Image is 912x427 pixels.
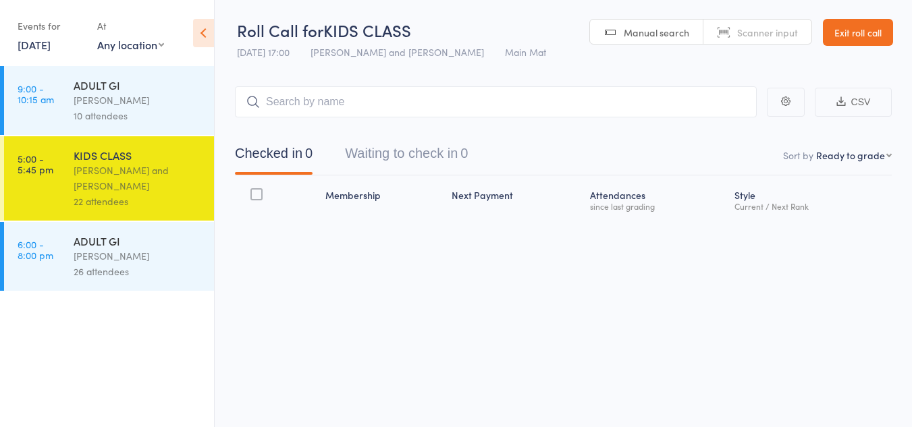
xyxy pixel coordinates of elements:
label: Sort by [783,148,813,162]
button: Waiting to check in0 [345,139,468,175]
a: 5:00 -5:45 pmKIDS CLASS[PERSON_NAME] and [PERSON_NAME]22 attendees [4,136,214,221]
div: since last grading [590,202,724,210]
span: [DATE] 17:00 [237,45,290,59]
div: ADULT GI [74,78,203,92]
span: Roll Call for [237,19,323,41]
div: 0 [460,146,468,161]
div: Events for [18,15,84,37]
div: At [97,15,164,37]
div: Membership [320,181,446,217]
span: KIDS CLASS [323,19,411,41]
div: [PERSON_NAME] and [PERSON_NAME] [74,163,203,194]
span: [PERSON_NAME] and [PERSON_NAME] [311,45,484,59]
div: Current / Next Rank [734,202,886,210]
div: Next Payment [446,181,585,217]
input: Search by name [235,86,757,117]
span: Scanner input [737,26,798,39]
a: Exit roll call [823,19,893,46]
div: KIDS CLASS [74,148,203,163]
a: [DATE] [18,37,51,52]
div: 10 attendees [74,108,203,123]
span: Manual search [624,26,689,39]
div: Atten­dances [585,181,729,217]
div: Any location [97,37,164,52]
div: ADULT GI [74,233,203,248]
time: 5:00 - 5:45 pm [18,153,53,175]
div: [PERSON_NAME] [74,92,203,108]
div: 22 attendees [74,194,203,209]
button: CSV [815,88,892,117]
time: 6:00 - 8:00 pm [18,239,53,260]
div: Style [729,181,892,217]
time: 9:00 - 10:15 am [18,83,54,105]
button: Checked in0 [235,139,313,175]
div: 26 attendees [74,264,203,279]
a: 6:00 -8:00 pmADULT GI[PERSON_NAME]26 attendees [4,222,214,291]
a: 9:00 -10:15 amADULT GI[PERSON_NAME]10 attendees [4,66,214,135]
div: [PERSON_NAME] [74,248,203,264]
div: Ready to grade [816,148,885,162]
span: Main Mat [505,45,546,59]
div: 0 [305,146,313,161]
